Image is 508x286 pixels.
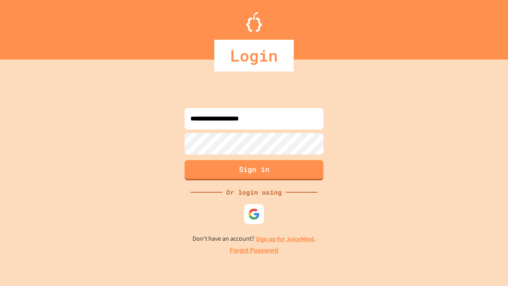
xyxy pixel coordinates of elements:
img: Logo.svg [246,12,262,32]
a: Sign up for JuiceMind. [256,235,316,243]
div: Or login using [222,187,286,197]
a: Forgot Password [230,246,278,255]
button: Sign in [185,160,323,180]
img: google-icon.svg [248,208,260,220]
div: Login [214,40,294,71]
p: Don't have an account? [192,234,316,244]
